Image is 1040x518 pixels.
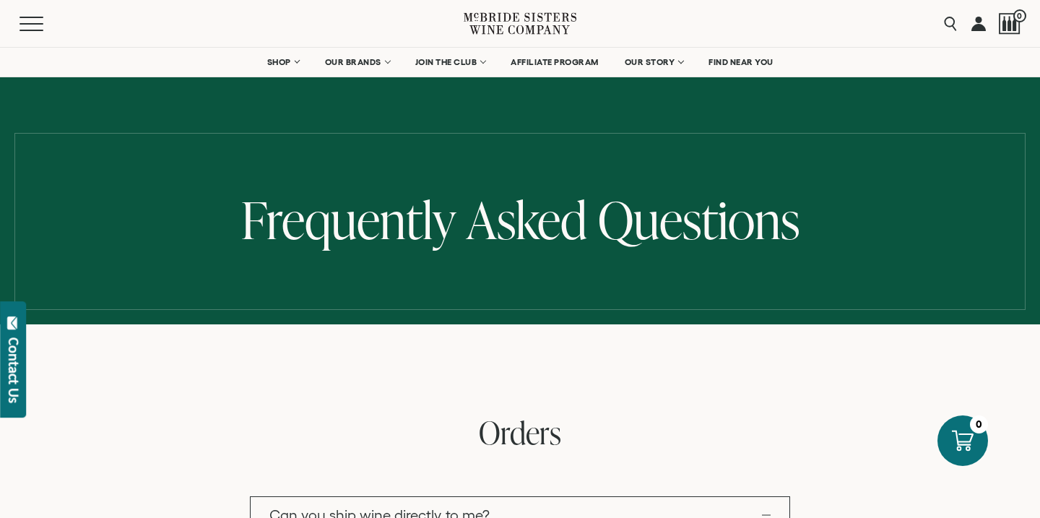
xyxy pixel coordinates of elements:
span: 0 [1013,9,1026,22]
span: OUR STORY [625,57,675,67]
span: Frequently [241,184,456,254]
span: SHOP [267,57,292,67]
span: OUR BRANDS [325,57,381,67]
span: JOIN THE CLUB [415,57,477,67]
div: 0 [970,415,988,433]
a: OUR BRANDS [316,48,399,77]
span: Orders [479,411,561,454]
span: FIND NEAR YOU [708,57,773,67]
span: Questions [598,184,799,254]
a: JOIN THE CLUB [406,48,495,77]
a: SHOP [258,48,308,77]
a: OUR STORY [615,48,693,77]
span: Asked [467,184,587,254]
div: Contact Us [6,337,21,403]
a: FIND NEAR YOU [699,48,783,77]
a: AFFILIATE PROGRAM [501,48,608,77]
button: Mobile Menu Trigger [19,17,71,31]
span: AFFILIATE PROGRAM [511,57,599,67]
